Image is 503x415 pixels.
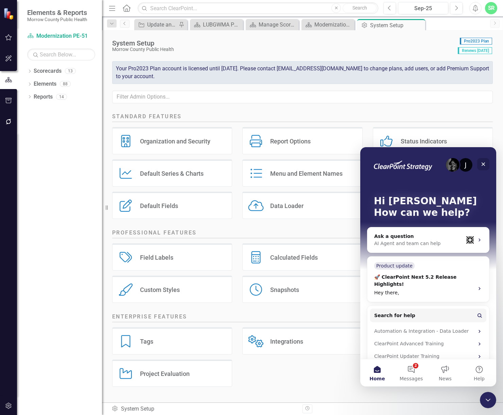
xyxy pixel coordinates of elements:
iframe: Intercom live chat [360,147,496,386]
div: Custom Styles [140,286,180,294]
button: Search [343,3,377,13]
div: 13 [65,68,76,74]
div: Morrow County Public Health [112,47,454,52]
div: Menu and Element Names [270,170,343,177]
span: Pro2023 Plan [460,38,492,45]
div: Report Options [270,137,311,145]
div: Project Evaluation [140,370,190,378]
a: Modernization PE-51 [303,20,353,29]
input: Search ClearPoint... [138,2,378,14]
img: ClearPoint Strategy [3,7,15,19]
div: LUBGWMA PE-75 [203,20,241,29]
div: Calculated Fields [270,254,318,261]
a: LUBGWMA PE-75 [192,20,241,29]
div: Organization and Security [140,137,210,145]
a: Update and have staff review updated guide [136,20,177,29]
div: Data Loader [270,202,303,210]
div: System Setup [111,405,297,413]
a: Elements [34,80,56,88]
a: Modernization PE-51 [27,32,95,40]
span: Elements & Reports [27,8,87,17]
div: Field Labels [140,254,173,261]
div: Tags [140,338,153,345]
input: Filter Admin Options... [112,91,493,103]
a: Manage Scorecards [247,20,297,29]
div: Snapshots [270,286,299,294]
div: Default Series & Charts [140,170,204,177]
div: 88 [60,81,71,87]
div: Status Indicators [401,137,447,145]
h2: Professional Features [112,229,493,238]
h2: Standard Features [112,113,493,122]
div: Default Fields [140,202,178,210]
span: Search [352,5,367,11]
iframe: Intercom live chat [480,392,496,408]
div: Your Pro2023 Plan account is licensed until [DATE]. Please contact [EMAIL_ADDRESS][DOMAIN_NAME] t... [112,61,493,84]
button: SR [485,2,497,14]
a: Reports [34,93,53,101]
button: Sep-25 [398,2,448,14]
small: Morrow County Public Health [27,17,87,22]
div: Sep-25 [400,4,446,13]
div: Integrations [270,338,303,345]
div: System Setup [370,21,423,30]
input: Search Below... [27,49,95,60]
div: System Setup [112,39,454,47]
div: Update and have staff review updated guide [147,20,177,29]
div: Manage Scorecards [259,20,297,29]
div: Modernization PE-51 [314,20,353,29]
span: Renews [DATE] [458,47,492,54]
a: Scorecards [34,67,62,75]
h2: Enterprise Features [112,313,493,322]
div: 14 [56,94,67,100]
